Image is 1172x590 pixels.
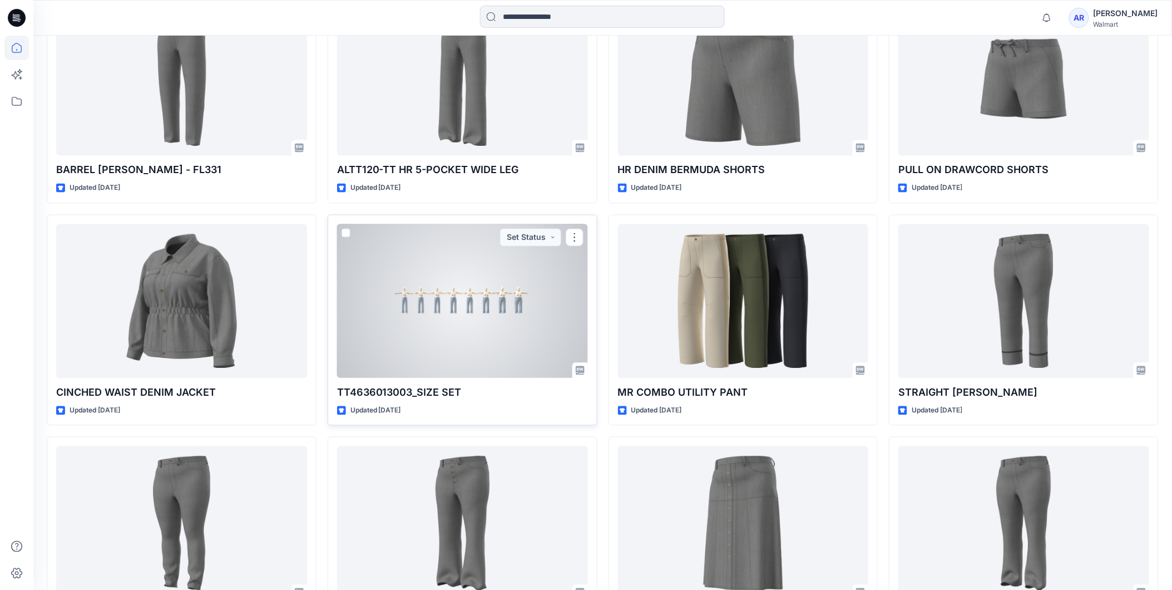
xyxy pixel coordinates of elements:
p: BARREL [PERSON_NAME] - FL331 [56,163,307,178]
a: MR COMBO UTILITY PANT [618,224,869,378]
p: TT4636013003_SIZE SET [337,385,588,401]
a: HR DENIM BERMUDA SHORTS [618,2,869,156]
p: Updated [DATE] [912,183,962,194]
p: Updated [DATE] [631,405,682,417]
p: Updated [DATE] [912,405,962,417]
a: TT4636013003_SIZE SET [337,224,588,378]
p: Updated [DATE] [350,183,401,194]
p: Updated [DATE] [70,405,120,417]
p: Updated [DATE] [350,405,401,417]
a: BARREL JEAN - FL331 [56,2,307,156]
p: PULL ON DRAWCORD SHORTS [898,163,1149,178]
div: AR [1069,8,1089,28]
p: Updated [DATE] [70,183,120,194]
a: ALTT120-TT HR 5-POCKET WIDE LEG [337,2,588,156]
p: MR COMBO UTILITY PANT [618,385,869,401]
div: Walmart [1094,20,1158,28]
p: HR DENIM BERMUDA SHORTS [618,163,869,178]
div: [PERSON_NAME] [1094,7,1158,20]
a: STRAIGHT CUFF JEAN [898,224,1149,378]
a: CINCHED WAIST DENIM JACKET [56,224,307,378]
p: Updated [DATE] [631,183,682,194]
p: STRAIGHT [PERSON_NAME] [898,385,1149,401]
p: CINCHED WAIST DENIM JACKET [56,385,307,401]
p: ALTT120-TT HR 5-POCKET WIDE LEG [337,163,588,178]
a: PULL ON DRAWCORD SHORTS [898,2,1149,156]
